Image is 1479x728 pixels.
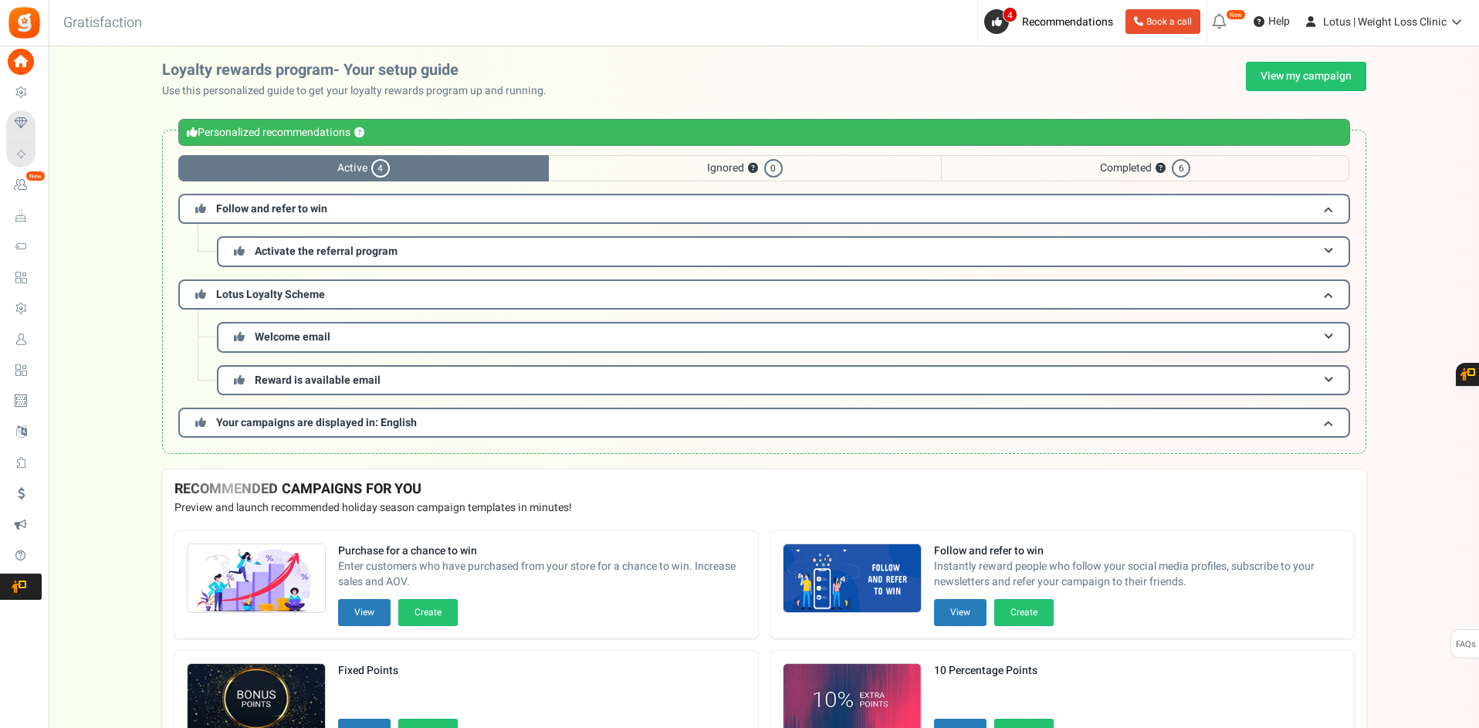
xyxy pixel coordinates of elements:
span: Active [178,155,549,181]
span: Ignored [549,155,941,181]
button: View [934,599,987,626]
strong: Fixed Points [338,663,458,679]
img: Recommended Campaigns [783,544,921,614]
img: Gratisfaction [7,5,42,40]
p: Preview and launch recommended holiday season campaign templates in minutes! [174,500,1354,516]
h3: Gratisfaction [46,8,159,39]
button: Create [994,599,1054,626]
em: New [25,171,46,181]
p: Use this personalized guide to get your loyalty rewards program up and running. [162,83,559,99]
span: Completed [941,155,1349,181]
span: 4 [1003,7,1017,22]
span: 6 [1172,159,1190,178]
a: Help [1247,9,1296,34]
span: Your campaigns are displayed in: English [216,415,417,431]
span: Lotus Loyalty Scheme [216,286,325,303]
span: Lotus | Weight Loss Clinic [1323,14,1447,30]
button: ? [1156,164,1166,174]
button: ? [354,128,364,138]
span: Instantly reward people who follow your social media profiles, subscribe to your newsletters and ... [934,559,1342,590]
h2: Loyalty rewards program- Your setup guide [162,62,559,79]
a: New [6,172,42,198]
strong: 10 Percentage Points [934,663,1054,679]
a: Book a call [1125,9,1200,34]
button: ? [748,164,758,174]
button: View [338,599,391,626]
span: Activate the referral program [255,243,398,259]
span: Reward is available email [255,372,381,388]
em: New [1226,9,1246,20]
span: Enter customers who have purchased from your store for a chance to win. Increase sales and AOV. [338,559,746,590]
span: 0 [764,159,783,178]
span: 4 [371,159,390,178]
span: Follow and refer to win [216,201,327,217]
button: Create [398,599,458,626]
span: Help [1264,14,1290,29]
a: 4 Recommendations [984,9,1119,34]
div: Personalized recommendations [178,119,1350,146]
span: Recommendations [1022,14,1113,30]
img: Recommended Campaigns [188,544,325,614]
strong: Purchase for a chance to win [338,543,746,559]
strong: Follow and refer to win [934,543,1342,559]
h4: RECOMMENDED CAMPAIGNS FOR YOU [174,482,1354,497]
span: Welcome email [255,329,330,345]
span: FAQs [1455,630,1476,659]
a: View my campaign [1246,62,1366,91]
